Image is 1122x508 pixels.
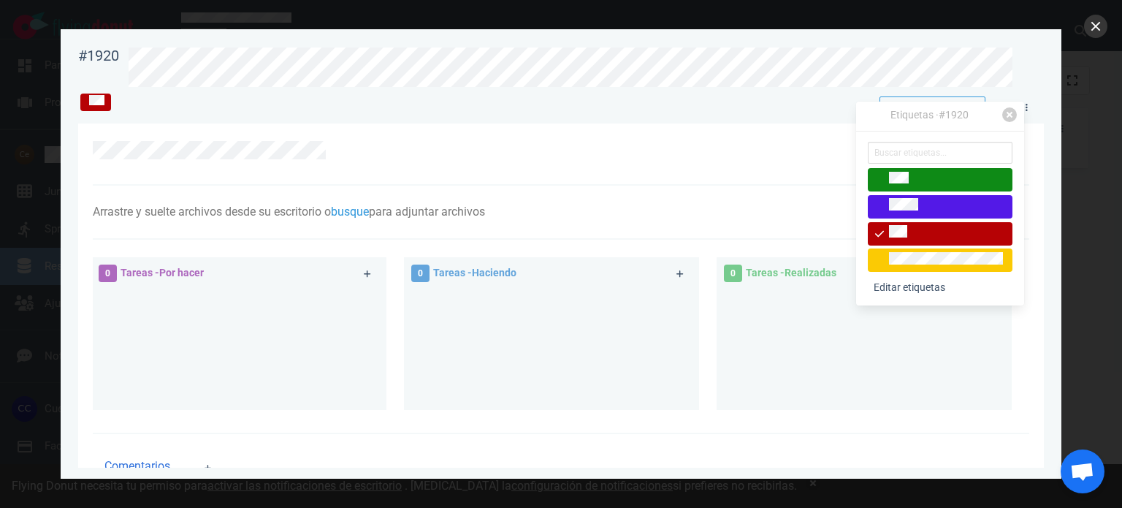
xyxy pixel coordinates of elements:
font: Editar etiquetas [874,281,945,293]
font: #1920 [939,109,969,121]
font: para adjuntar archivos [369,205,485,219]
font: Comentarios [104,459,170,473]
font: Haciendo [472,267,516,278]
font: Etiquetas · [890,109,939,121]
font: Arrastre y suelte archivos desde su escritorio o [93,205,331,219]
button: cerca [1084,15,1107,38]
font: Por hacer [159,267,204,278]
font: Realizadas [785,267,836,278]
font: 0 [105,268,110,278]
font: 0 [418,268,423,278]
font: Tareas - [746,267,785,278]
font: Tareas - [433,267,472,278]
input: Buscar etiquetas... [868,142,1012,164]
font: 0 [730,268,736,278]
font: #1920 [78,47,119,64]
button: Estado de aprobación [879,96,985,118]
div: Chat abierto [1061,450,1104,493]
font: Tareas - [121,267,159,278]
font: busque [331,205,369,219]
